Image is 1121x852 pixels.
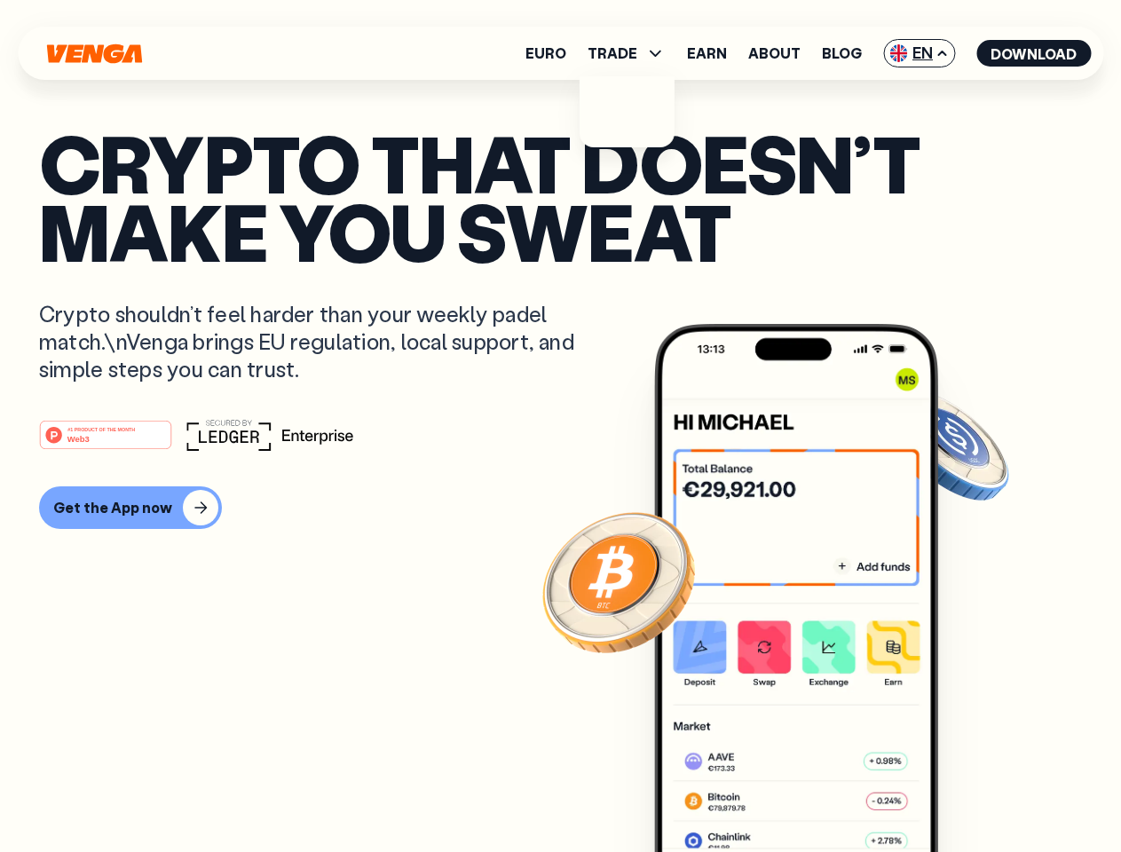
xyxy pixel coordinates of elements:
[976,40,1091,67] button: Download
[53,499,172,517] div: Get the App now
[687,46,727,60] a: Earn
[883,39,955,67] span: EN
[588,46,637,60] span: TRADE
[39,430,172,454] a: #1 PRODUCT OF THE MONTHWeb3
[44,43,144,64] svg: Home
[39,486,222,529] button: Get the App now
[822,46,862,60] a: Blog
[67,433,90,443] tspan: Web3
[588,43,666,64] span: TRADE
[67,426,135,431] tspan: #1 PRODUCT OF THE MONTH
[889,44,907,62] img: flag-uk
[539,501,699,661] img: Bitcoin
[885,382,1013,509] img: USDC coin
[39,486,1082,529] a: Get the App now
[748,46,801,60] a: About
[39,300,600,383] p: Crypto shouldn’t feel harder than your weekly padel match.\nVenga brings EU regulation, local sup...
[525,46,566,60] a: Euro
[39,129,1082,264] p: Crypto that doesn’t make you sweat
